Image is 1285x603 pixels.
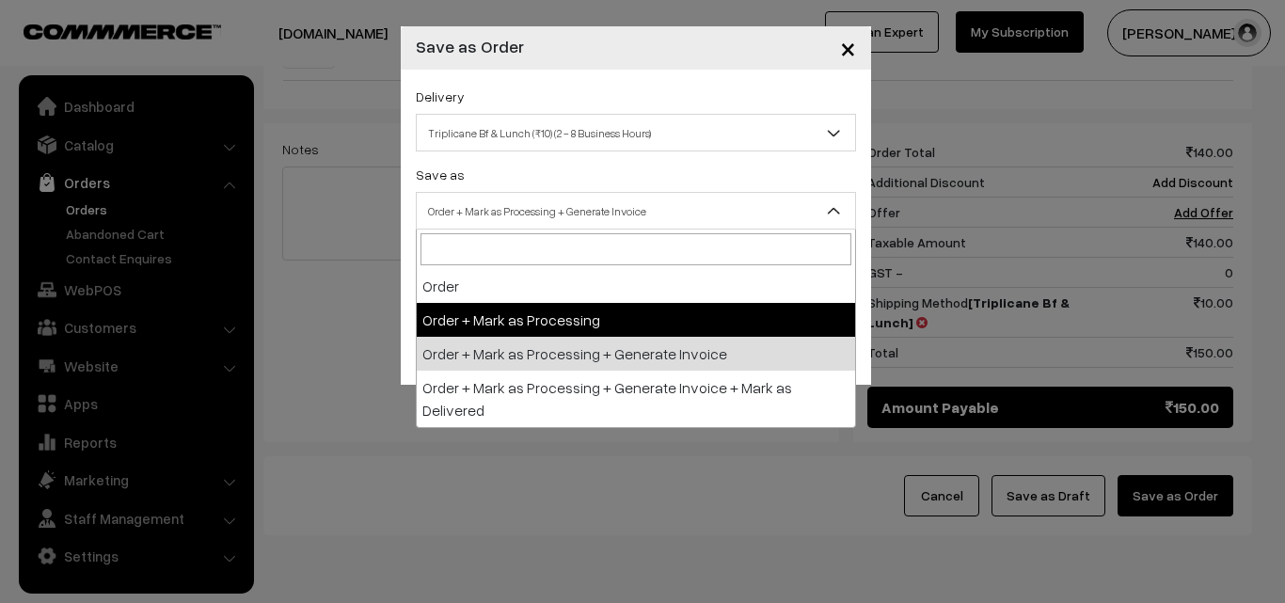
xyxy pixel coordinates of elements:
span: Order + Mark as Processing + Generate Invoice [417,195,855,228]
span: Triplicane Bf & Lunch (₹10) (2 - 8 Business Hours) [416,114,856,151]
span: Triplicane Bf & Lunch (₹10) (2 - 8 Business Hours) [417,117,855,150]
li: Order + Mark as Processing + Generate Invoice [417,337,855,371]
span: × [840,30,856,65]
button: Close [825,19,871,77]
label: Save as [416,165,465,184]
span: Order + Mark as Processing + Generate Invoice [416,192,856,230]
label: Delivery [416,87,465,106]
li: Order + Mark as Processing + Generate Invoice + Mark as Delivered [417,371,855,427]
li: Order [417,269,855,303]
li: Order + Mark as Processing [417,303,855,337]
h4: Save as Order [416,34,524,59]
